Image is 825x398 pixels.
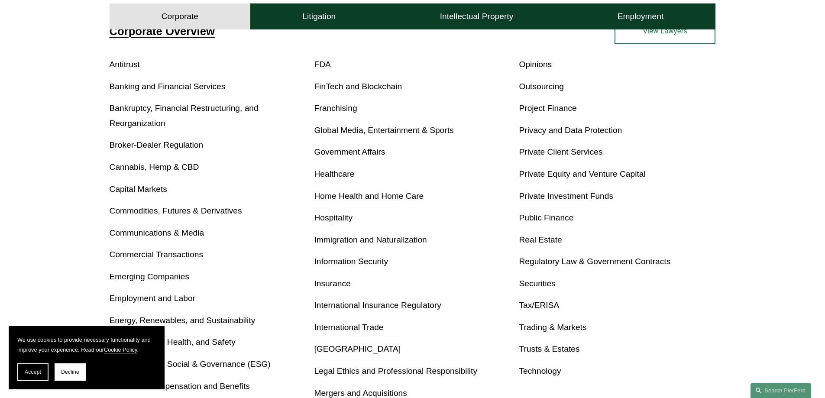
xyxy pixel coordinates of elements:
[110,316,256,325] a: Energy, Renewables, and Sustainability
[110,337,236,346] a: Environmental, Health, and Safety
[519,126,622,135] a: Privacy and Data Protection
[110,294,195,303] a: Employment and Labor
[110,140,204,149] a: Broker-Dealer Regulation
[55,363,86,381] button: Decline
[519,344,579,353] a: Trusts & Estates
[110,60,140,69] a: Antitrust
[618,11,664,22] h4: Employment
[519,104,576,113] a: Project Finance
[17,363,49,381] button: Accept
[751,383,811,398] a: Search this site
[314,323,384,332] a: International Trade
[615,18,715,44] a: View Lawyers
[110,382,250,391] a: Executive Compensation and Benefits
[110,359,271,369] a: Environmental, Social & Governance (ESG)
[440,11,514,22] h4: Intellectual Property
[519,60,552,69] a: Opinions
[314,104,357,113] a: Franchising
[314,257,388,266] a: Information Security
[519,323,586,332] a: Trading & Markets
[314,147,385,156] a: Government Affairs
[110,82,226,91] a: Banking and Financial Services
[110,162,199,171] a: Cannabis, Hemp & CBD
[314,213,353,222] a: Hospitality
[519,301,559,310] a: Tax/ERISA
[110,104,259,128] a: Bankruptcy, Financial Restructuring, and Reorganization
[9,326,165,389] section: Cookie banner
[314,82,402,91] a: FinTech and Blockchain
[314,301,441,310] a: International Insurance Regulatory
[314,344,401,353] a: [GEOGRAPHIC_DATA]
[110,184,167,194] a: Capital Markets
[519,213,573,222] a: Public Finance
[519,235,562,244] a: Real Estate
[110,250,203,259] a: Commercial Transactions
[314,60,331,69] a: FDA
[519,191,613,201] a: Private Investment Funds
[314,366,478,375] a: Legal Ethics and Professional Responsibility
[314,169,355,178] a: Healthcare
[314,191,424,201] a: Home Health and Home Care
[110,272,190,281] a: Emerging Companies
[110,206,242,215] a: Commodities, Futures & Derivatives
[314,126,454,135] a: Global Media, Entertainment & Sports
[314,388,407,398] a: Mergers and Acquisitions
[25,369,41,375] span: Accept
[110,25,215,37] a: Corporate Overview
[162,11,198,22] h4: Corporate
[519,147,602,156] a: Private Client Services
[519,82,563,91] a: Outsourcing
[302,11,336,22] h4: Litigation
[17,335,156,355] p: We use cookies to provide necessary functionality and improve your experience. Read our .
[314,279,351,288] a: Insurance
[110,228,204,237] a: Communications & Media
[61,369,79,375] span: Decline
[519,169,645,178] a: Private Equity and Venture Capital
[104,346,137,353] a: Cookie Policy
[519,366,561,375] a: Technology
[519,279,555,288] a: Securities
[519,257,670,266] a: Regulatory Law & Government Contracts
[314,235,427,244] a: Immigration and Naturalization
